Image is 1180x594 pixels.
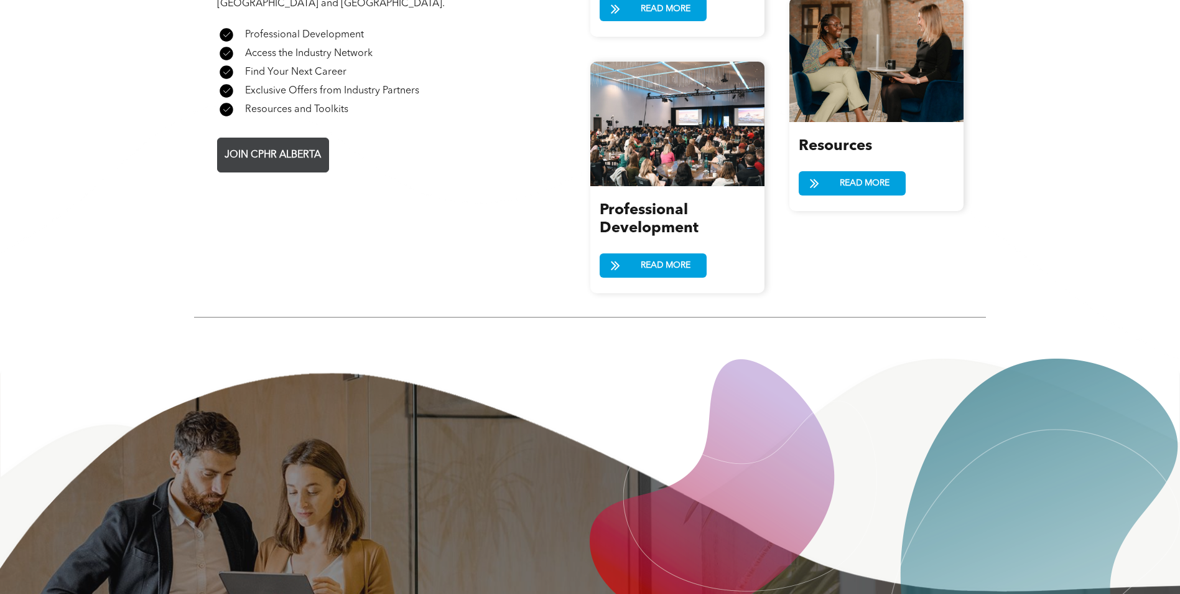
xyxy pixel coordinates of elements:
[799,171,906,196] a: READ MORE
[835,172,894,195] span: READ MORE
[245,30,364,40] span: Professional Development
[245,49,373,59] span: Access the Industry Network
[799,139,872,154] span: Resources
[636,254,695,277] span: READ MORE
[600,253,707,278] a: READ MORE
[245,86,419,96] span: Exclusive Offers from Industry Partners
[220,143,325,167] span: JOIN CPHR ALBERTA
[245,105,348,115] span: Resources and Toolkits
[600,203,699,236] span: Professional Development
[245,67,346,77] span: Find Your Next Career
[217,138,329,172] a: JOIN CPHR ALBERTA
